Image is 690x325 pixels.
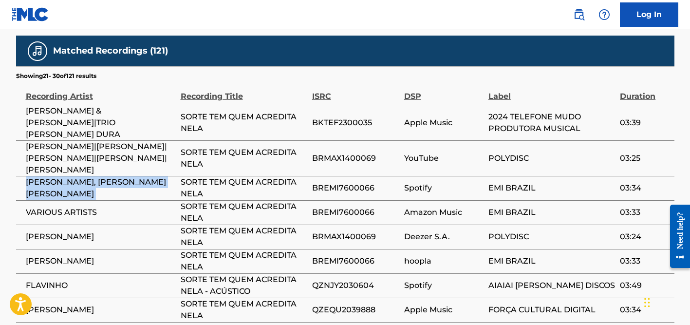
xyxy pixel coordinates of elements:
[663,197,690,275] iframe: Resource Center
[312,207,399,218] span: BREMI7600066
[26,280,176,291] span: FLAVINHO
[404,304,484,316] span: Apple Music
[404,117,484,129] span: Apple Music
[181,298,307,322] span: SORTE TEM QUEM ACREDITA NELA
[181,176,307,200] span: SORTE TEM QUEM ACREDITA NELA
[573,9,585,20] img: search
[312,153,399,164] span: BRMAX1400069
[404,280,484,291] span: Spotify
[641,278,690,325] iframe: Chat Widget
[620,182,669,194] span: 03:34
[16,72,96,80] p: Showing 21 - 30 of 121 results
[620,255,669,267] span: 03:33
[488,153,615,164] span: POLYDISC
[26,255,176,267] span: [PERSON_NAME]
[488,304,615,316] span: FORÇA CULTURAL DIGITAL
[181,201,307,224] span: SORTE TEM QUEM ACREDITA NELA
[312,255,399,267] span: BREMI7600066
[312,280,399,291] span: QZNJY2030604
[598,9,610,20] img: help
[404,207,484,218] span: Amazon Music
[26,231,176,243] span: [PERSON_NAME]
[312,117,399,129] span: BKTEF2300035
[620,280,669,291] span: 03:49
[620,117,669,129] span: 03:39
[181,111,307,134] span: SORTE TEM QUEM ACREDITA NELA
[569,5,589,24] a: Public Search
[404,80,484,102] div: DSP
[488,255,615,267] span: EMI BRAZIL
[181,147,307,170] span: SORTE TEM QUEM ACREDITA NELA
[620,231,669,243] span: 03:24
[595,5,614,24] div: Help
[53,45,168,57] h5: Matched Recordings (121)
[620,80,669,102] div: Duration
[26,141,176,176] span: [PERSON_NAME]|[PERSON_NAME]|[PERSON_NAME]|[PERSON_NAME]|[PERSON_NAME]
[312,231,399,243] span: BRMAX1400069
[488,182,615,194] span: EMI BRAZIL
[488,111,615,134] span: 2024 TELEFONE MUDO PRODUTORA MUSICAL
[26,207,176,218] span: VARIOUS ARTISTS
[404,153,484,164] span: YouTube
[488,207,615,218] span: EMI BRAZIL
[312,304,399,316] span: QZEQU2039888
[181,274,307,297] span: SORTE TEM QUEM ACREDITA NELA - ACÚSTICO
[26,304,176,316] span: [PERSON_NAME]
[312,80,399,102] div: ISRC
[488,231,615,243] span: POLYDISC
[404,231,484,243] span: Deezer S.A.
[620,2,678,27] a: Log In
[644,288,650,317] div: Drag
[181,80,307,102] div: Recording Title
[620,207,669,218] span: 03:33
[181,225,307,249] span: SORTE TEM QUEM ACREDITA NELA
[404,255,484,267] span: hoopla
[181,249,307,273] span: SORTE TEM QUEM ACREDITA NELA
[488,280,615,291] span: AIAIAI [PERSON_NAME] DISCOS
[26,176,176,200] span: [PERSON_NAME], [PERSON_NAME] [PERSON_NAME]
[404,182,484,194] span: Spotify
[620,153,669,164] span: 03:25
[488,80,615,102] div: Label
[26,105,176,140] span: [PERSON_NAME] & [PERSON_NAME]|TRIO [PERSON_NAME] DURA
[26,80,176,102] div: Recording Artist
[32,45,43,57] img: Matched Recordings
[312,182,399,194] span: BREMI7600066
[12,7,49,21] img: MLC Logo
[620,304,669,316] span: 03:34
